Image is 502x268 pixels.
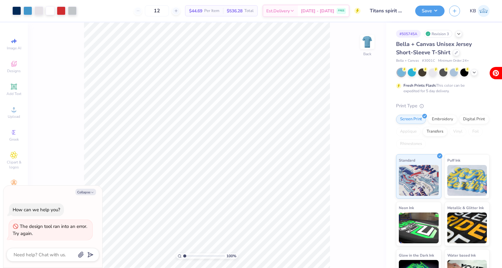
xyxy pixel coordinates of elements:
[13,207,60,213] div: How can we help you?
[399,212,439,243] img: Neon Ink
[447,204,484,211] span: Metallic & Glitter Ink
[204,8,219,14] span: Per Item
[301,8,334,14] span: [DATE] - [DATE]
[449,127,466,136] div: Vinyl
[403,83,436,88] strong: Fresh Prints Flash:
[423,127,447,136] div: Transfers
[399,252,434,258] span: Glow in the Dark Ink
[399,165,439,196] img: Standard
[396,115,426,124] div: Screen Print
[266,8,290,14] span: Est. Delivery
[438,58,469,64] span: Minimum Order: 24 +
[422,58,435,64] span: # 3001C
[428,115,457,124] div: Embroidery
[396,30,421,38] div: # 505745A
[7,68,21,73] span: Designs
[447,157,460,163] span: Puff Ink
[399,157,415,163] span: Standard
[396,139,426,149] div: Rhinestones
[226,253,236,259] span: 100 %
[468,127,483,136] div: Foil
[189,8,202,14] span: $44.69
[470,7,476,14] span: KB
[8,114,20,119] span: Upload
[363,51,371,57] div: Back
[9,137,19,142] span: Greek
[478,5,490,17] img: Katie Binkowski
[447,212,487,243] img: Metallic & Glitter Ink
[470,5,490,17] a: KB
[338,9,344,13] span: FREE
[75,189,96,195] button: Collapse
[396,58,419,64] span: Bella + Canvas
[244,8,254,14] span: Total
[3,160,25,170] span: Clipart & logos
[7,46,21,51] span: Image AI
[365,5,411,17] input: Untitled Design
[396,102,490,109] div: Print Type
[227,8,243,14] span: $536.28
[447,165,487,196] img: Puff Ink
[13,223,87,237] div: The design tool ran into an error. Try again.
[399,204,414,211] span: Neon Ink
[459,115,489,124] div: Digital Print
[361,36,373,48] img: Back
[6,91,21,96] span: Add Text
[145,5,169,16] input: – –
[396,40,472,56] span: Bella + Canvas Unisex Jersey Short-Sleeve T-Shirt
[396,127,421,136] div: Applique
[424,30,452,38] div: Revision 3
[447,252,476,258] span: Water based Ink
[403,83,479,94] div: This color can be expedited for 5 day delivery.
[415,6,445,16] button: Save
